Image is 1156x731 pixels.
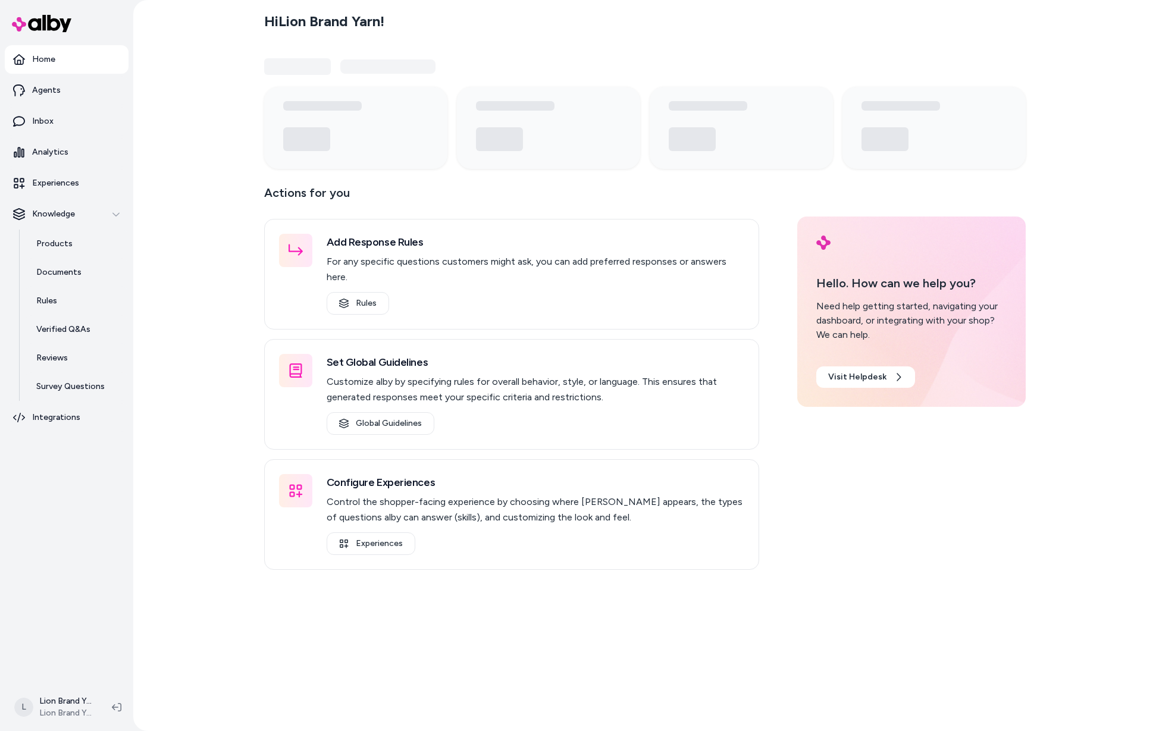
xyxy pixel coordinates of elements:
p: Hello. How can we help you? [816,274,1007,292]
a: Analytics [5,138,129,167]
a: Integrations [5,403,129,432]
p: Actions for you [264,183,759,212]
button: Knowledge [5,200,129,228]
a: Inbox [5,107,129,136]
p: Products [36,238,73,250]
a: Documents [24,258,129,287]
button: LLion Brand Yarn ShopifyLion Brand Yarn [7,688,102,726]
a: Rules [24,287,129,315]
p: Inbox [32,115,54,127]
p: Agents [32,84,61,96]
p: Analytics [32,146,68,158]
p: Verified Q&As [36,324,90,335]
a: Survey Questions [24,372,129,401]
p: For any specific questions customers might ask, you can add preferred responses or answers here. [327,254,744,285]
div: Need help getting started, navigating your dashboard, or integrating with your shop? We can help. [816,299,1007,342]
h3: Add Response Rules [327,234,744,250]
a: Home [5,45,129,74]
p: Experiences [32,177,79,189]
h3: Set Global Guidelines [327,354,744,371]
p: Survey Questions [36,381,105,393]
a: Experiences [327,532,415,555]
p: Integrations [32,412,80,423]
a: Reviews [24,344,129,372]
img: alby Logo [12,15,71,32]
p: Control the shopper-facing experience by choosing where [PERSON_NAME] appears, the types of quest... [327,494,744,525]
a: Visit Helpdesk [816,366,915,388]
p: Customize alby by specifying rules for overall behavior, style, or language. This ensures that ge... [327,374,744,405]
p: Lion Brand Yarn Shopify [39,695,93,707]
a: Products [24,230,129,258]
a: Agents [5,76,129,105]
p: Home [32,54,55,65]
a: Rules [327,292,389,315]
img: alby Logo [816,236,831,250]
span: L [14,698,33,717]
h2: Hi Lion Brand Yarn ! [264,12,384,30]
p: Rules [36,295,57,307]
p: Reviews [36,352,68,364]
a: Global Guidelines [327,412,434,435]
p: Knowledge [32,208,75,220]
p: Documents [36,266,82,278]
a: Verified Q&As [24,315,129,344]
a: Experiences [5,169,129,197]
span: Lion Brand Yarn [39,707,93,719]
h3: Configure Experiences [327,474,744,491]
